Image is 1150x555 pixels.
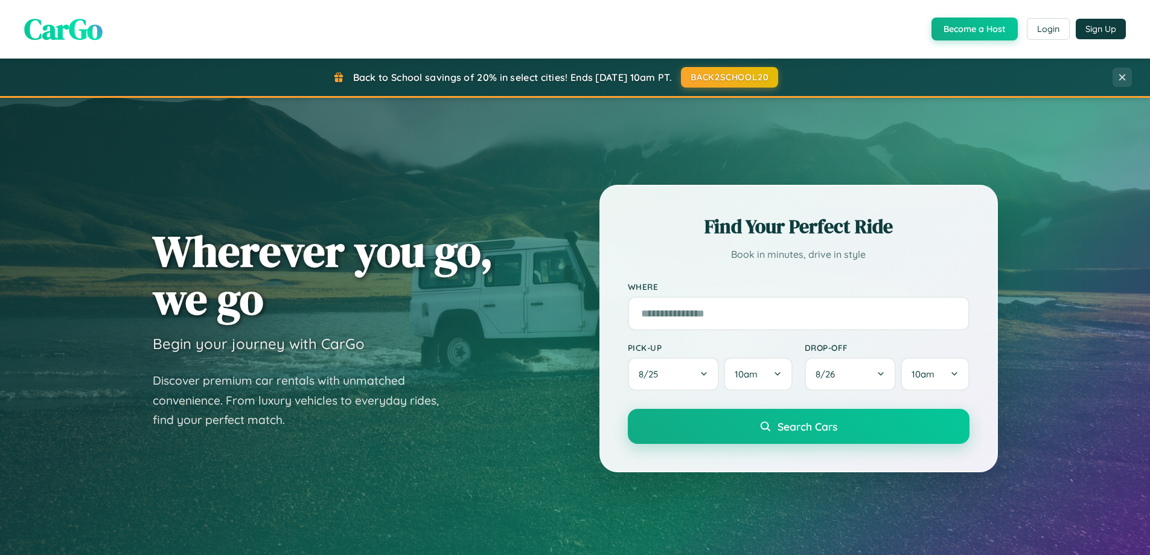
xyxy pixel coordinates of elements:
button: 8/25 [628,358,720,391]
label: Pick-up [628,342,793,353]
button: 10am [901,358,969,391]
h2: Find Your Perfect Ride [628,213,970,240]
p: Book in minutes, drive in style [628,246,970,263]
span: Search Cars [778,420,837,433]
h1: Wherever you go, we go [153,227,493,322]
span: 10am [735,368,758,380]
span: Back to School savings of 20% in select cities! Ends [DATE] 10am PT. [353,71,672,83]
button: BACK2SCHOOL20 [681,67,778,88]
button: Become a Host [931,18,1018,40]
button: Search Cars [628,409,970,444]
button: 8/26 [805,358,896,391]
h3: Begin your journey with CarGo [153,335,365,353]
button: Login [1027,18,1070,40]
span: 10am [912,368,934,380]
span: CarGo [24,9,103,49]
button: 10am [724,358,792,391]
span: 8 / 26 [816,368,841,380]
span: 8 / 25 [639,368,664,380]
label: Where [628,281,970,292]
label: Drop-off [805,342,970,353]
p: Discover premium car rentals with unmatched convenience. From luxury vehicles to everyday rides, ... [153,371,455,430]
button: Sign Up [1076,19,1126,39]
